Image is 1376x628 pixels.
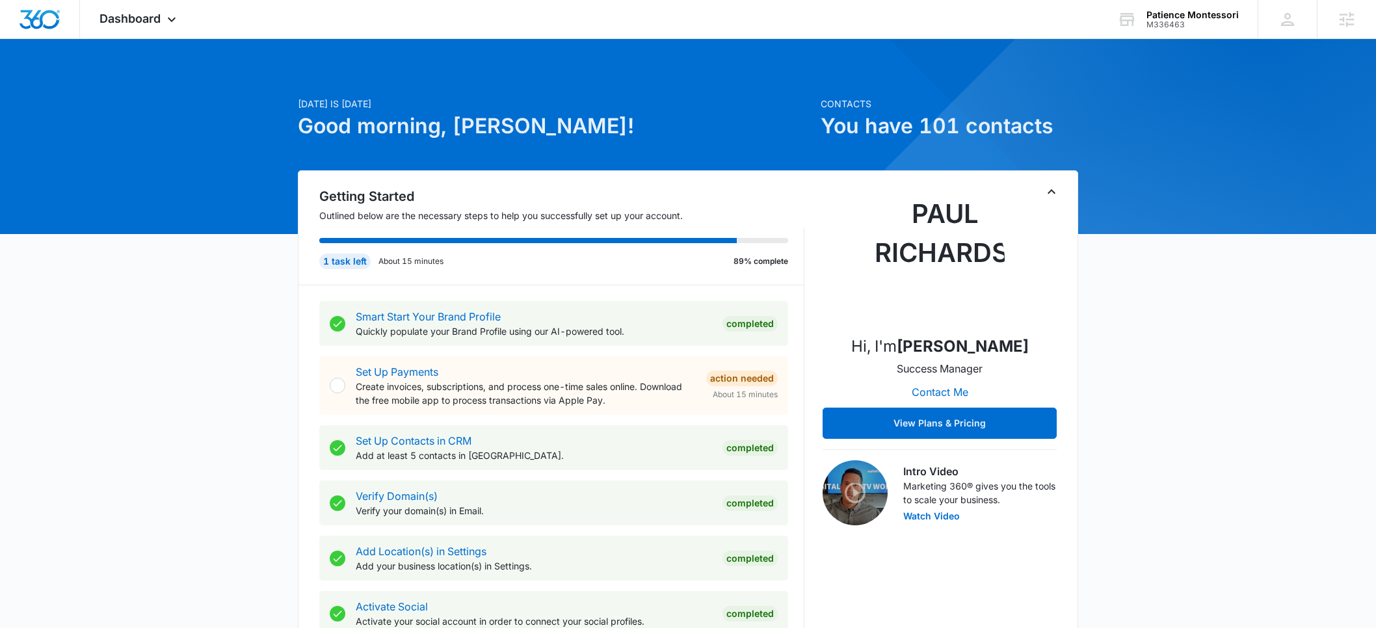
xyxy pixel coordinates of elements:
[99,12,161,25] span: Dashboard
[356,365,438,378] a: Set Up Payments
[298,97,813,111] p: [DATE] is [DATE]
[903,479,1057,506] p: Marketing 360® gives you the tools to scale your business.
[823,408,1057,439] button: View Plans & Pricing
[356,490,438,503] a: Verify Domain(s)
[356,504,712,517] p: Verify your domain(s) in Email.
[319,209,804,222] p: Outlined below are the necessary steps to help you successfully set up your account.
[356,380,696,407] p: Create invoices, subscriptions, and process one-time sales online. Download the free mobile app t...
[722,551,778,566] div: Completed
[319,187,804,206] h2: Getting Started
[713,389,778,400] span: About 15 minutes
[356,614,712,628] p: Activate your social account in order to connect your social profiles.
[356,324,712,338] p: Quickly populate your Brand Profile using our AI-powered tool.
[722,316,778,332] div: Completed
[722,606,778,621] div: Completed
[821,97,1078,111] p: Contacts
[897,361,983,376] p: Success Manager
[356,545,486,558] a: Add Location(s) in Settings
[903,512,960,521] button: Watch Video
[356,449,712,462] p: Add at least 5 contacts in [GEOGRAPHIC_DATA].
[875,194,1005,324] img: Paul Richardson
[722,495,778,511] div: Completed
[823,460,888,525] img: Intro Video
[706,371,778,386] div: Action Needed
[851,335,1029,358] p: Hi, I'm
[356,600,428,613] a: Activate Social
[1146,10,1239,20] div: account name
[298,111,813,142] h1: Good morning, [PERSON_NAME]!
[1044,184,1059,200] button: Toggle Collapse
[356,434,471,447] a: Set Up Contacts in CRM
[356,559,712,573] p: Add your business location(s) in Settings.
[821,111,1078,142] h1: You have 101 contacts
[1146,20,1239,29] div: account id
[897,337,1029,356] strong: [PERSON_NAME]
[903,464,1057,479] h3: Intro Video
[319,254,371,269] div: 1 task left
[899,376,981,408] button: Contact Me
[722,440,778,456] div: Completed
[378,255,443,267] p: About 15 minutes
[734,255,788,267] p: 89% complete
[356,310,501,323] a: Smart Start Your Brand Profile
